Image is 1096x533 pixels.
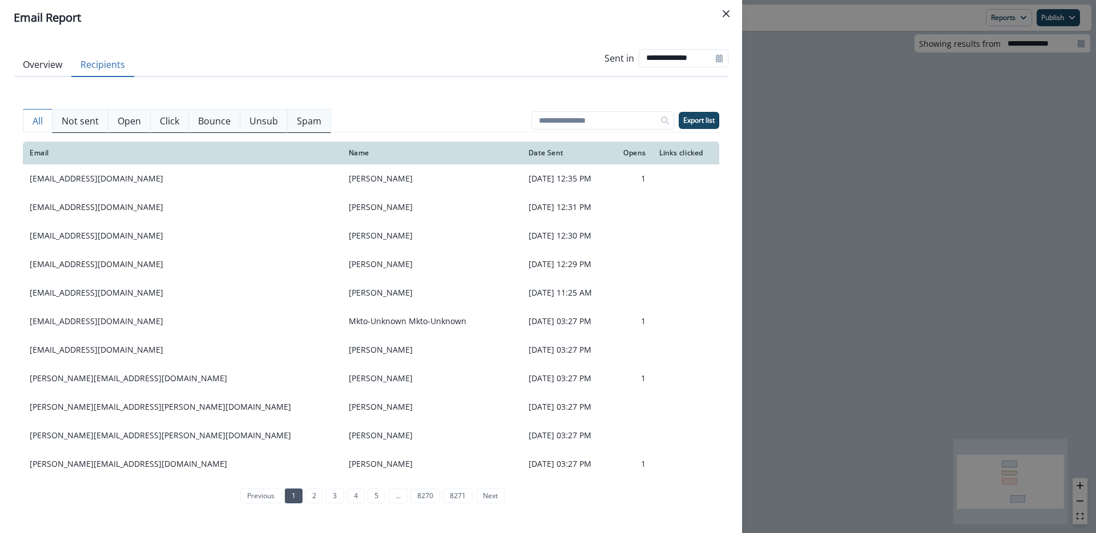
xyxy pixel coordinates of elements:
td: [PERSON_NAME] [342,164,522,193]
td: [PERSON_NAME] [342,221,522,250]
button: Close [717,5,735,23]
td: [PERSON_NAME] [342,393,522,421]
p: Not sent [62,114,99,128]
p: [DATE] 12:35 PM [529,173,604,184]
td: [EMAIL_ADDRESS][DOMAIN_NAME] [23,250,342,278]
p: Click [160,114,179,128]
p: [DATE] 12:29 PM [529,259,604,270]
p: Unsub [249,114,278,128]
p: [DATE] 03:27 PM [529,316,604,327]
td: [PERSON_NAME] [342,250,522,278]
td: Mkto-Unknown Mkto-Unknown [342,307,522,336]
td: [EMAIL_ADDRESS][DOMAIN_NAME] [23,307,342,336]
a: Page 3 [326,488,344,503]
td: [PERSON_NAME] [342,364,522,393]
div: Email [30,148,335,158]
td: [PERSON_NAME] [342,450,522,478]
td: [PERSON_NAME][EMAIL_ADDRESS][DOMAIN_NAME] [23,450,342,478]
p: Open [118,114,141,128]
p: [DATE] 03:27 PM [529,458,604,470]
div: Links clicked [659,148,712,158]
td: 1 [611,364,652,393]
td: [EMAIL_ADDRESS][DOMAIN_NAME] [23,193,342,221]
p: Sent in [605,51,634,65]
p: [DATE] 12:30 PM [529,230,604,241]
a: Jump forward [388,488,407,503]
td: 1 [611,450,652,478]
p: Spam [297,114,321,128]
td: [PERSON_NAME][EMAIL_ADDRESS][PERSON_NAME][DOMAIN_NAME] [23,393,342,421]
td: 1 [611,164,652,193]
p: [DATE] 03:27 PM [529,344,604,356]
p: All [33,114,43,128]
a: Page 1 is your current page [285,488,303,503]
p: [DATE] 11:25 AM [529,287,604,298]
p: [DATE] 03:27 PM [529,401,604,413]
td: [EMAIL_ADDRESS][DOMAIN_NAME] [23,164,342,193]
p: [DATE] 03:27 PM [529,373,604,384]
a: Page 8270 [410,488,440,503]
div: Date Sent [529,148,604,158]
td: [PERSON_NAME][EMAIL_ADDRESS][DOMAIN_NAME] [23,364,342,393]
td: [EMAIL_ADDRESS][DOMAIN_NAME] [23,336,342,364]
a: Page 2 [305,488,323,503]
td: [PERSON_NAME] [342,193,522,221]
a: Next page [476,488,505,503]
td: [PERSON_NAME] [342,421,522,450]
a: Page 5 [368,488,385,503]
div: Opens [618,148,646,158]
p: [DATE] 03:27 PM [529,430,604,441]
ul: Pagination [237,488,505,503]
td: [EMAIL_ADDRESS][DOMAIN_NAME] [23,221,342,250]
button: Export list [679,112,719,129]
button: Recipients [71,53,134,77]
td: [PERSON_NAME] [342,336,522,364]
p: Bounce [198,114,231,128]
div: Email Report [14,9,728,26]
p: [DATE] 12:31 PM [529,201,604,213]
button: Overview [14,53,71,77]
a: Page 4 [347,488,365,503]
div: Name [349,148,515,158]
a: Page 8271 [443,488,473,503]
td: [EMAIL_ADDRESS][DOMAIN_NAME] [23,278,342,307]
td: [PERSON_NAME] [342,278,522,307]
p: Export list [683,116,715,124]
td: [PERSON_NAME][EMAIL_ADDRESS][PERSON_NAME][DOMAIN_NAME] [23,421,342,450]
td: 1 [611,307,652,336]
